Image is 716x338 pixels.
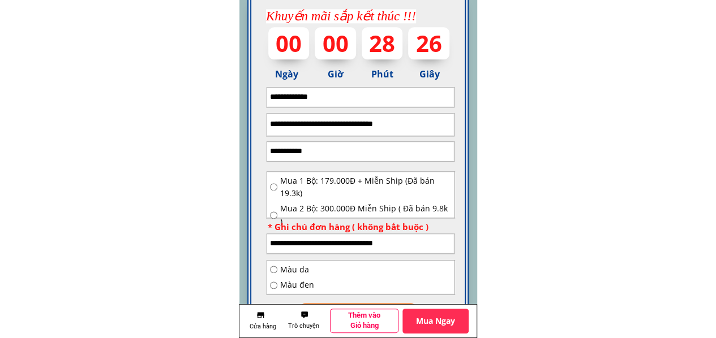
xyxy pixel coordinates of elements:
h3: Phút [371,67,395,82]
p: Mua Ngay [402,309,469,333]
span: Khuyến mãi sắp kết thúc !!! [266,9,416,23]
h3: Giây [419,67,440,82]
h3: Ngày [275,67,302,82]
h1: Trò chuyện [285,321,323,331]
span: Màu đen [280,279,314,291]
span: Mua 2 Bộ: 300.000Đ Miễn Ship ( Đã bán 9.8k ) [280,202,451,228]
div: * Ghi chú đơn hàng ( không bắt buộc ) [268,220,448,233]
h1: Cửa hàng [247,322,278,332]
h3: Giờ [328,67,347,82]
p: MUA NGAY [299,303,418,335]
span: Màu da [280,263,314,276]
span: Mua 1 Bộ: 179.000Đ + Miễn Ship (Đã bán 19.3k) [280,175,451,200]
h1: Thêm vào Giỏ hàng [337,310,391,331]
